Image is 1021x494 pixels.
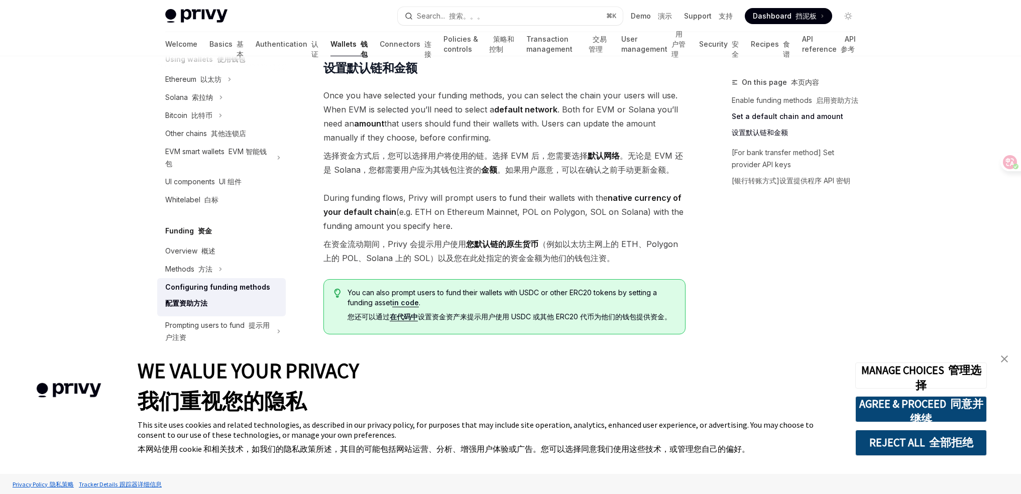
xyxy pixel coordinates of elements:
button: EVM smart wallets EVM 智能钱包 [157,143,286,173]
div: EVM smart wallets [165,146,271,170]
font: 本网站使用 cookie 和相关技术，如我们的隐私政策所述，其目的可能包括网站运营、分析、增强用户体验或广告。您可以选择同意我们使用这些技术，或管理您自己的偏好。 [138,444,750,454]
button: Search... 搜索。。。⌘K [398,7,623,25]
font: 连接 [424,40,431,58]
div: Ethereum [165,73,221,85]
button: Solana 索拉纳 [157,88,286,106]
a: Overview 概述 [157,242,286,260]
font: 钱包 [361,40,368,58]
font: 用户管理 [671,30,686,58]
img: light logo [165,9,228,23]
font: 本页内容 [791,78,819,86]
a: 在代码中 [390,312,418,321]
div: This site uses cookies and related technologies, as described in our privacy policy, for purposes... [138,420,840,459]
span: Set a default chain and amount [323,40,497,80]
font: API 参考 [841,35,856,53]
font: 设置默认链和金额 [323,61,417,75]
img: close banner [1001,355,1008,362]
div: Search... [417,10,484,22]
font: 搜索。。。 [449,12,484,20]
font: UI 组件 [219,177,242,186]
a: Welcome [165,32,197,56]
button: REJECT ALL 全部拒绝 [855,430,987,456]
div: Overview [165,245,215,257]
font: 比特币 [191,111,212,119]
div: Bitcoin [165,109,212,121]
font: 管理选择 [916,363,981,392]
font: 方法 [198,265,212,273]
font: 全部拒绝 [929,435,973,449]
a: Recipes 食谱 [751,32,790,56]
font: 支持 [719,12,733,20]
font: 交易管理 [589,35,607,53]
strong: 默认网络 [588,151,620,161]
a: Authentication 认证 [256,32,318,56]
span: On this page [742,76,819,88]
a: Connectors 连接 [380,32,431,56]
a: [For bank transfer method] Set provider API keys[银行转账方式]设置提供程序 API 密钥 [732,145,864,193]
font: 策略和控制 [489,35,514,53]
a: API reference API 参考 [802,32,856,56]
font: 设置默认链和金额 [732,128,788,137]
font: 同意并继续 [910,397,983,426]
a: Demo 演示 [631,11,672,21]
span: WE VALUE YOUR PRIVACY [138,357,359,414]
font: 我们重视您的隐私 [138,388,306,414]
strong: amount [354,118,384,129]
button: Ethereum 以太坊 [157,70,286,88]
font: 索拉纳 [192,93,213,101]
button: Prompting users to fund 提示用户注资 [157,316,286,346]
a: User management 用户管理 [621,32,687,56]
span: You can also prompt users to fund their wallets with USDC or other ERC20 tokens by setting a fund... [348,288,674,326]
font: 选择资金方式后，您可以选择用户将使用的链。选择 EVM 后，您需要选择 。无论是 EVM 还是 Solana，您都需要用户应为其钱包注资的 。如果用户愿意，可以在确认之前手动更新金额。 [323,151,683,175]
strong: 金额 [481,165,497,175]
font: 配置资助方法 [165,299,207,307]
svg: Tip [334,289,341,298]
a: Support 支持 [684,11,733,21]
button: MANAGE CHOICES 管理选择 [855,362,987,389]
a: Whitelabel 白标 [157,191,286,209]
font: 在资金流动期间，Privy 会提示用户使用 （例如以太坊主网上的 ETH、Polygon 上的 POL、Solana 上的 SOL）以及您在此处指定的资金金额为他们的钱包注资。 [323,239,678,263]
span: During funding flows, Privy will prompt users to fund their wallets with the (e.g. ETH on Ethereu... [323,191,686,269]
a: Set a default chain and amount设置默认链和金额 [732,108,864,145]
font: 基本 [237,40,244,58]
font: 以太坊 [200,75,221,83]
a: Configuring funding methods配置资助方法 [157,278,286,316]
button: Bitcoin 比特币 [157,106,286,125]
font: 演示 [658,12,672,20]
a: UI components UI 组件 [157,173,286,191]
font: 资金 [198,226,212,235]
span: ⌘ K [606,12,617,20]
img: company logo [15,368,123,412]
strong: 您默认链的原生货币 [466,239,538,249]
a: Tracker Details [76,475,164,493]
a: Policies & controls 策略和控制 [443,32,514,56]
a: Other chains 其他连锁店 [157,125,286,143]
div: Whitelabel [165,194,218,206]
span: Dashboard [753,11,817,21]
a: close banner [994,349,1014,369]
font: 其他连锁店 [211,129,246,138]
div: UI components [165,176,242,188]
div: Methods [165,263,212,275]
font: [银行转账方式]设置提供程序 API 密钥 [732,176,850,185]
div: Prompting users to fund [165,319,271,343]
font: 安全 [732,40,739,58]
a: Privacy Policy [10,475,76,493]
span: Once you have selected your funding methods, you can select the chain your users will use. When E... [323,88,686,181]
a: Wallets 钱包 [330,32,368,56]
a: Security 安全 [699,32,739,56]
font: 概述 [201,246,215,255]
div: Configuring funding methods [165,281,270,313]
font: 跟踪器详细信息 [120,480,162,488]
a: Enable funding methods 启用资助方法 [732,92,864,108]
h5: Funding [165,225,212,237]
font: 白标 [204,195,218,204]
a: in code [392,298,419,307]
a: Dashboard 挡泥板 [745,8,832,24]
button: AGREE & PROCEED 同意并继续 [855,396,987,422]
a: Transaction management 交易管理 [526,32,609,56]
font: 认证 [311,40,318,58]
div: Solana [165,91,213,103]
strong: default network [494,104,557,114]
font: 挡泥板 [796,12,817,20]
